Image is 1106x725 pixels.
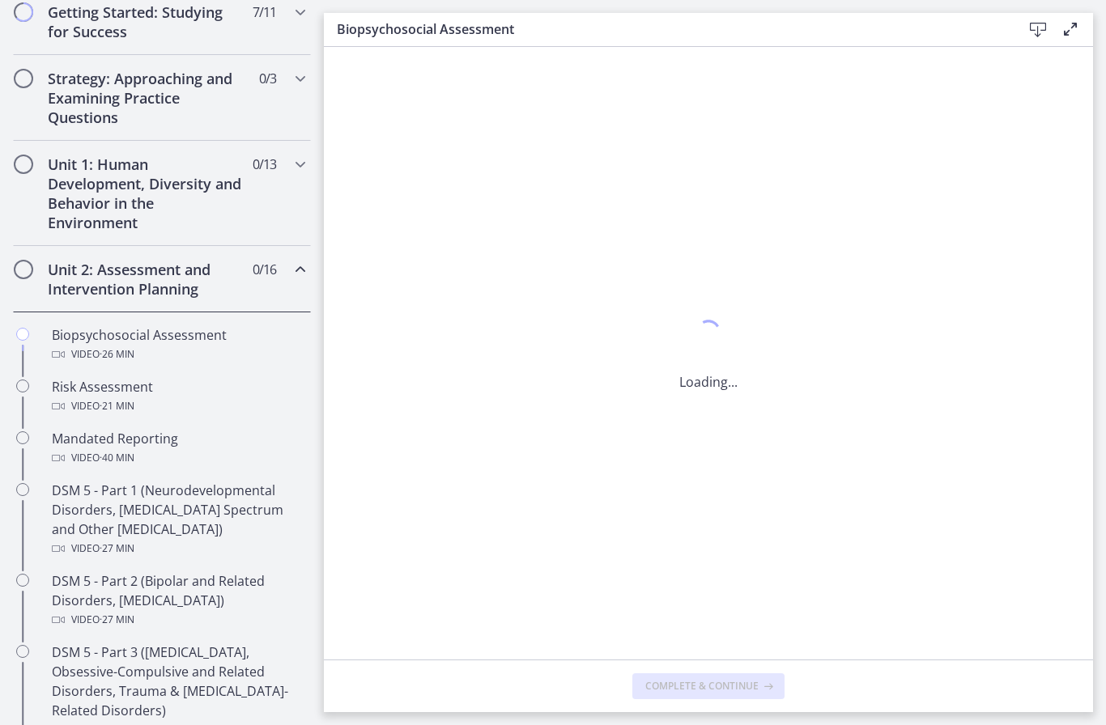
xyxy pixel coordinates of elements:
div: Biopsychosocial Assessment [52,325,304,364]
div: DSM 5 - Part 2 (Bipolar and Related Disorders, [MEDICAL_DATA]) [52,571,304,630]
span: · 26 min [100,345,134,364]
h3: Biopsychosocial Assessment [337,19,996,39]
span: · 21 min [100,396,134,416]
span: · 27 min [100,539,134,558]
h2: Unit 2: Assessment and Intervention Planning [48,260,245,299]
button: Complete & continue [632,673,785,699]
div: Risk Assessment [52,377,304,416]
h2: Strategy: Approaching and Examining Practice Questions [48,69,245,127]
span: 0 / 3 [259,69,276,88]
span: · 40 min [100,448,134,468]
p: Loading... [679,372,738,392]
div: Video [52,396,304,416]
h2: Unit 1: Human Development, Diversity and Behavior in the Environment [48,155,245,232]
span: Complete & continue [645,680,759,693]
div: 1 [679,316,738,353]
div: Mandated Reporting [52,429,304,468]
div: Video [52,610,304,630]
div: DSM 5 - Part 1 (Neurodevelopmental Disorders, [MEDICAL_DATA] Spectrum and Other [MEDICAL_DATA]) [52,481,304,558]
div: Video [52,448,304,468]
div: Video [52,345,304,364]
span: 0 / 16 [253,260,276,279]
span: · 27 min [100,610,134,630]
div: Video [52,539,304,558]
h2: Getting Started: Studying for Success [48,2,245,41]
span: 0 / 13 [253,155,276,174]
span: 7 / 11 [253,2,276,22]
